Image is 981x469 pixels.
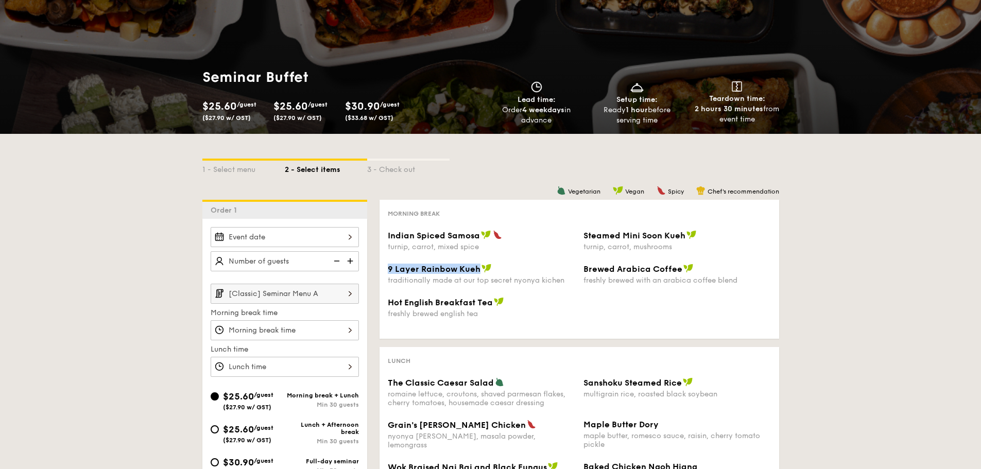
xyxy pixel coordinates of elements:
[211,458,219,466] input: $30.90/guest($33.68 w/ GST)Full-day seminarMin 30 guests
[202,114,251,121] span: ($27.90 w/ GST)
[211,392,219,401] input: $25.60/guest($27.90 w/ GST)Morning break + LunchMin 30 guests
[626,106,648,114] strong: 1 hour
[388,378,494,388] span: The Classic Caesar Salad
[518,95,556,104] span: Lead time:
[308,101,328,108] span: /guest
[254,457,273,464] span: /guest
[388,210,440,217] span: Morning break
[211,425,219,433] input: $25.60/guest($27.90 w/ GST)Lunch + Afternoon breakMin 30 guests
[708,188,779,195] span: Chef's recommendation
[211,320,359,340] input: Morning break time
[285,392,359,399] div: Morning break + Lunch
[223,457,254,468] span: $30.90
[691,104,783,125] div: from event time
[493,230,502,239] img: icon-spicy.37a8142b.svg
[285,161,367,175] div: 2 - Select items
[583,420,659,429] span: Maple Butter Dory
[223,424,254,435] span: $25.60
[522,106,564,114] strong: 4 weekdays
[583,276,771,285] div: freshly brewed with an arabica coffee blend
[211,357,359,377] input: Lunch time
[285,421,359,436] div: Lunch + Afternoon break
[388,309,575,318] div: freshly brewed english tea
[683,264,694,273] img: icon-vegan.f8ff3823.svg
[202,100,237,113] span: $25.60
[254,424,273,431] span: /guest
[388,276,575,285] div: traditionally made at our top secret nyonya kichen
[709,94,765,103] span: Teardown time:
[388,298,493,307] span: Hot English Breakfast Tea
[495,377,504,387] img: icon-vegetarian.fe4039eb.svg
[202,161,285,175] div: 1 - Select menu
[223,404,271,411] span: ($27.90 w/ GST)
[481,264,492,273] img: icon-vegan.f8ff3823.svg
[211,206,241,215] span: Order 1
[491,105,583,126] div: Order in advance
[285,458,359,465] div: Full-day seminar
[529,81,544,93] img: icon-clock.2db775ea.svg
[583,242,771,251] div: turnip, carrot, mushrooms
[583,378,682,388] span: Sanshoku Steamed Rice
[273,100,308,113] span: $25.60
[285,401,359,408] div: Min 30 guests
[686,230,697,239] img: icon-vegan.f8ff3823.svg
[629,81,645,93] img: icon-dish.430c3a2e.svg
[388,432,575,449] div: nyonya [PERSON_NAME], masala powder, lemongrass
[223,391,254,402] span: $25.60
[657,186,666,195] img: icon-spicy.37a8142b.svg
[345,114,393,121] span: ($33.68 w/ GST)
[237,101,256,108] span: /guest
[285,438,359,445] div: Min 30 guests
[494,297,504,306] img: icon-vegan.f8ff3823.svg
[388,420,526,430] span: Grain's [PERSON_NAME] Chicken
[254,391,273,398] span: /guest
[732,81,742,92] img: icon-teardown.65201eee.svg
[388,357,410,364] span: Lunch
[343,251,359,271] img: icon-add.58712e84.svg
[696,186,705,195] img: icon-chef-hat.a58ddaea.svg
[211,344,359,355] label: Lunch time
[557,186,566,195] img: icon-vegetarian.fe4039eb.svg
[668,188,684,195] span: Spicy
[211,308,359,318] label: Morning break time
[367,161,450,175] div: 3 - Check out
[695,105,763,113] strong: 2 hours 30 minutes
[591,105,683,126] div: Ready before serving time
[616,95,658,104] span: Setup time:
[223,437,271,444] span: ($27.90 w/ GST)
[273,114,322,121] span: ($27.90 w/ GST)
[211,227,359,247] input: Event date
[613,186,623,195] img: icon-vegan.f8ff3823.svg
[388,390,575,407] div: romaine lettuce, croutons, shaved parmesan flakes, cherry tomatoes, housemade caesar dressing
[583,264,682,274] span: Brewed Arabica Coffee
[583,231,685,240] span: Steamed Mini Soon Kueh
[202,68,408,86] h1: Seminar Buffet
[388,231,480,240] span: Indian Spiced Samosa
[380,101,400,108] span: /guest
[527,420,536,429] img: icon-spicy.37a8142b.svg
[625,188,644,195] span: Vegan
[341,284,359,303] img: icon-chevron-right.3c0dfbd6.svg
[388,264,480,274] span: 9 Layer Rainbow Kueh
[345,100,380,113] span: $30.90
[583,390,771,398] div: multigrain rice, roasted black soybean
[683,377,693,387] img: icon-vegan.f8ff3823.svg
[481,230,491,239] img: icon-vegan.f8ff3823.svg
[583,431,771,449] div: maple butter, romesco sauce, raisin, cherry tomato pickle
[328,251,343,271] img: icon-reduce.1d2dbef1.svg
[388,242,575,251] div: turnip, carrot, mixed spice
[211,251,359,271] input: Number of guests
[568,188,600,195] span: Vegetarian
